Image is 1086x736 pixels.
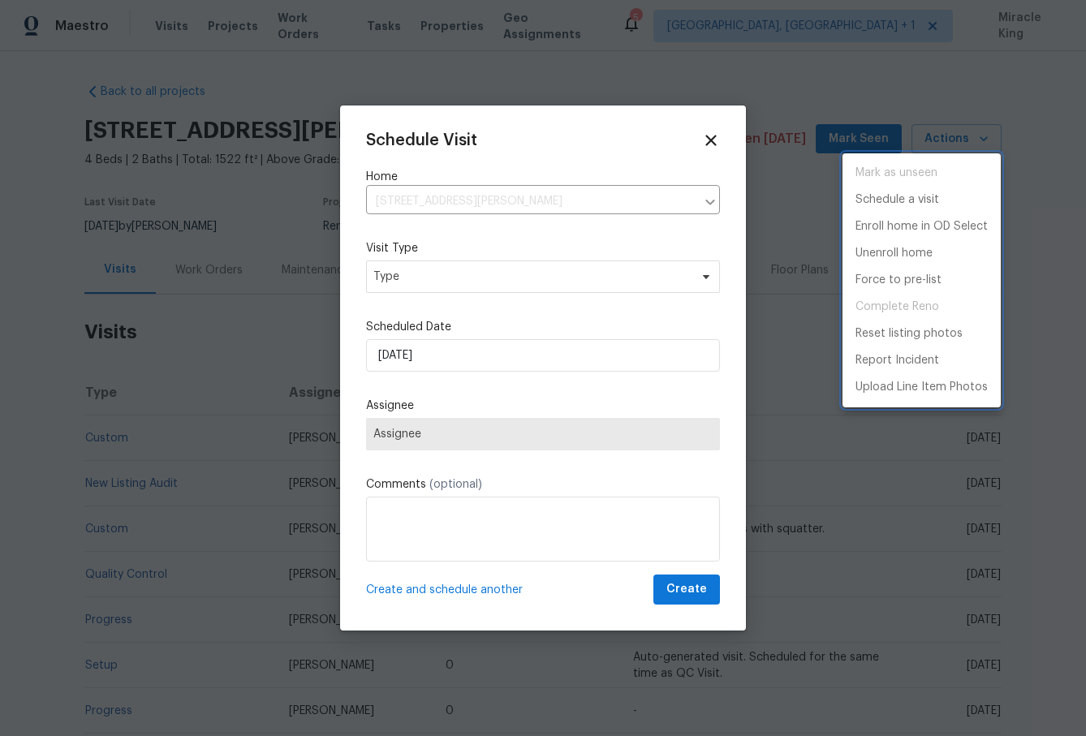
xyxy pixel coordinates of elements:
p: Reset listing photos [855,325,963,342]
p: Unenroll home [855,245,933,262]
p: Upload Line Item Photos [855,379,988,396]
p: Report Incident [855,352,939,369]
p: Schedule a visit [855,192,939,209]
span: Project is already completed [843,294,1001,321]
p: Enroll home in OD Select [855,218,988,235]
p: Force to pre-list [855,272,942,289]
